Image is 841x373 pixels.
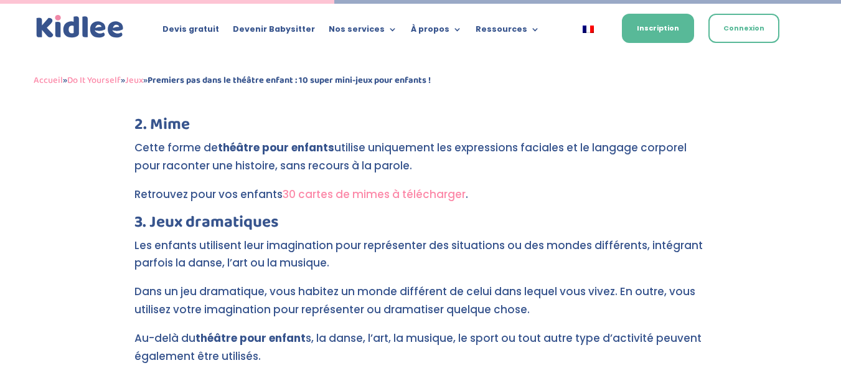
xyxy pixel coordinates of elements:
span: » » » [34,73,431,88]
a: Do It Yourself [67,73,121,88]
a: Ressources [476,25,540,39]
a: À propos [411,25,462,39]
a: Inscription [622,14,694,43]
a: Devis gratuit [162,25,219,39]
a: Jeux [125,73,143,88]
img: logo_kidlee_bleu [34,12,126,41]
a: 30 cartes de mimes à télécharger [283,187,466,202]
p: Cette forme de utilise uniquement les expressions faciales et le langage corporel pour raconter u... [134,139,707,186]
h3: 3. Jeux dramatiques [134,214,707,237]
p: Les enfants utilisent leur imagination pour représenter des situations ou des mondes différents, ... [134,237,707,283]
a: Kidlee Logo [34,12,126,41]
a: Nos services [329,25,397,39]
strong: Premiers pas dans le théâtre enfant : 10 super mini-jeux pour enfants ! [148,73,431,88]
p: Dans un jeu dramatique, vous habitez un monde différent de celui dans lequel vous vivez. En outre... [134,283,707,329]
a: Connexion [708,14,779,43]
h3: 2. Mime [134,116,707,139]
img: Français [583,26,594,33]
a: Accueil [34,73,63,88]
p: Retrouvez pour vos enfants . [134,186,707,214]
a: Devenir Babysitter [233,25,315,39]
strong: théâtre pour enfants [218,140,334,155]
strong: théâtre pour enfant [195,331,306,346]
